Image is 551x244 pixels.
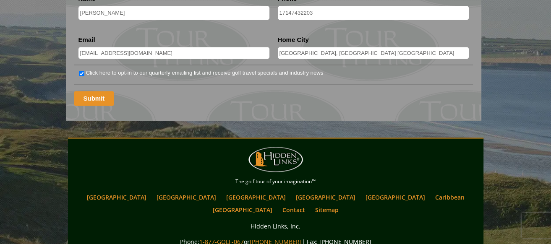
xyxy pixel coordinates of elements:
[74,91,114,106] input: Submit
[311,203,343,215] a: Sitemap
[431,191,469,203] a: Caribbean
[361,191,429,203] a: [GEOGRAPHIC_DATA]
[78,36,95,44] label: Email
[278,36,309,44] label: Home City
[70,177,481,186] p: The golf tour of your imagination™
[278,203,309,215] a: Contact
[83,191,151,203] a: [GEOGRAPHIC_DATA]
[152,191,220,203] a: [GEOGRAPHIC_DATA]
[209,203,277,215] a: [GEOGRAPHIC_DATA]
[222,191,290,203] a: [GEOGRAPHIC_DATA]
[86,69,323,77] label: Click here to opt-in to our quarterly emailing list and receive golf travel specials and industry...
[292,191,360,203] a: [GEOGRAPHIC_DATA]
[70,221,481,231] p: Hidden Links, Inc.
